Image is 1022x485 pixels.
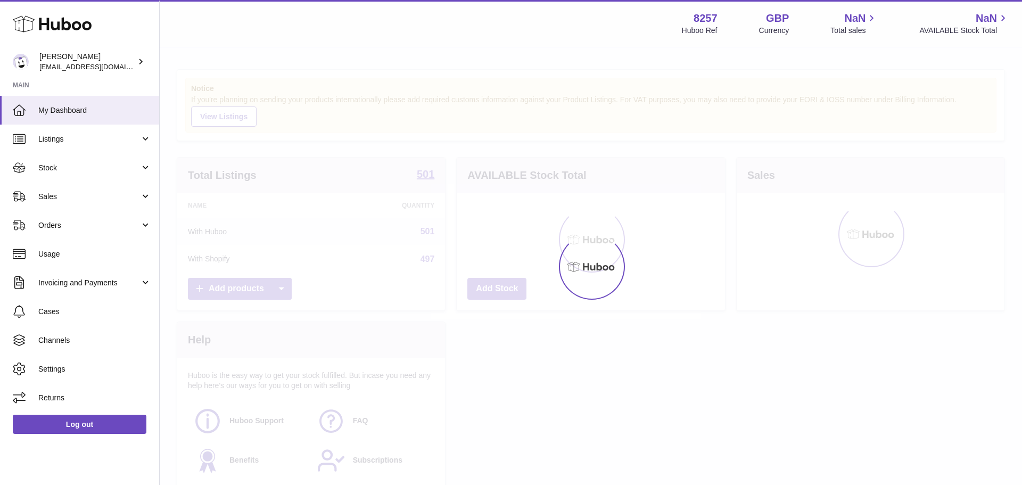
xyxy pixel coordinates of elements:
[694,11,718,26] strong: 8257
[38,134,140,144] span: Listings
[38,249,151,259] span: Usage
[38,278,140,288] span: Invoicing and Payments
[38,307,151,317] span: Cases
[844,11,866,26] span: NaN
[766,11,789,26] strong: GBP
[919,11,1009,36] a: NaN AVAILABLE Stock Total
[38,163,140,173] span: Stock
[38,220,140,231] span: Orders
[830,11,878,36] a: NaN Total sales
[13,415,146,434] a: Log out
[39,62,156,71] span: [EMAIL_ADDRESS][DOMAIN_NAME]
[830,26,878,36] span: Total sales
[976,11,997,26] span: NaN
[38,192,140,202] span: Sales
[39,52,135,72] div: [PERSON_NAME]
[682,26,718,36] div: Huboo Ref
[38,105,151,116] span: My Dashboard
[13,54,29,70] img: internalAdmin-8257@internal.huboo.com
[38,393,151,403] span: Returns
[38,335,151,346] span: Channels
[38,364,151,374] span: Settings
[919,26,1009,36] span: AVAILABLE Stock Total
[759,26,789,36] div: Currency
